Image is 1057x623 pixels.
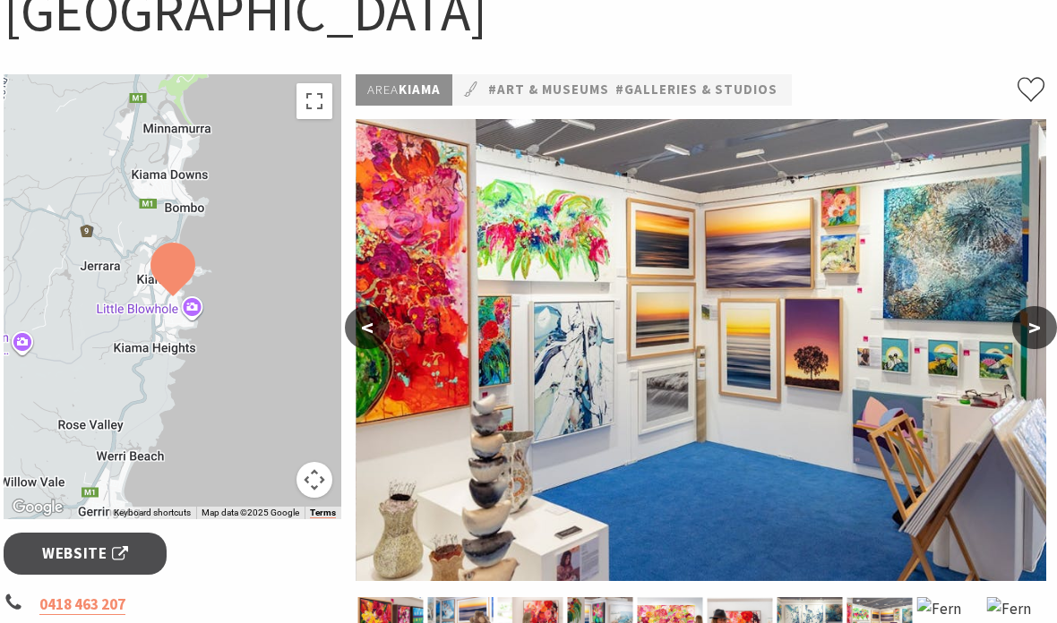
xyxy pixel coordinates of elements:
[1012,306,1057,349] button: >
[42,542,128,566] span: Website
[39,594,125,615] a: 0418 463 207
[296,83,332,119] button: Toggle fullscreen view
[4,533,167,575] a: Website
[488,79,609,101] a: #Art & Museums
[615,79,778,101] a: #Galleries & Studios
[345,306,390,349] button: <
[310,508,336,518] a: Terms
[296,462,332,498] button: Map camera controls
[367,81,399,98] span: Area
[356,74,452,106] p: Kiama
[8,496,67,519] a: Open this area in Google Maps (opens a new window)
[356,119,1046,581] img: FSG 4
[202,508,299,517] span: Map data ©2025 Google
[114,507,191,519] button: Keyboard shortcuts
[8,496,67,519] img: Google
